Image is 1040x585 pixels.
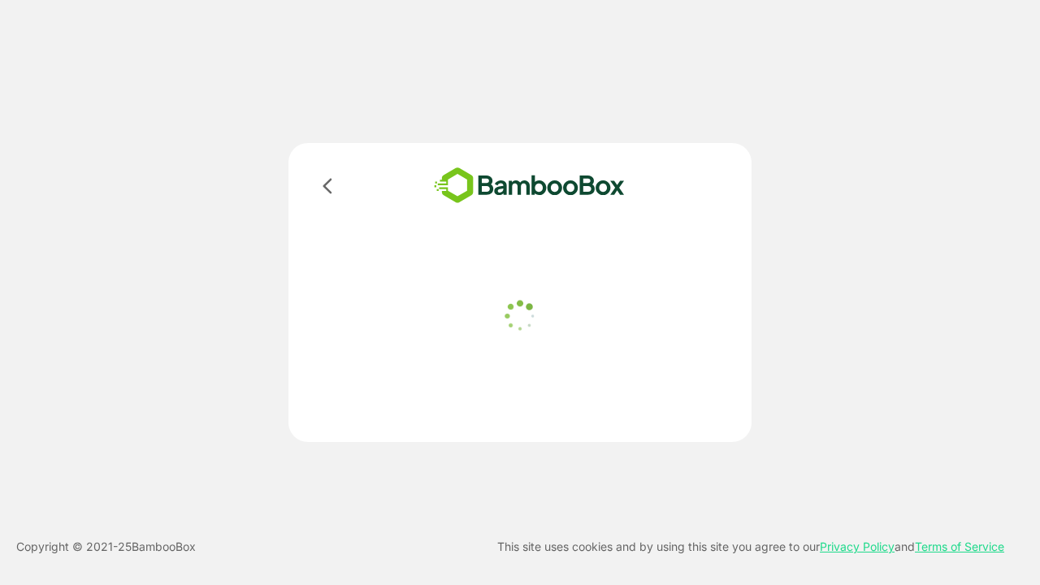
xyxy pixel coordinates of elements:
a: Privacy Policy [820,539,895,553]
img: bamboobox [410,162,648,209]
p: Copyright © 2021- 25 BambooBox [16,537,196,557]
a: Terms of Service [915,539,1004,553]
p: This site uses cookies and by using this site you agree to our and [497,537,1004,557]
img: loader [500,296,540,336]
